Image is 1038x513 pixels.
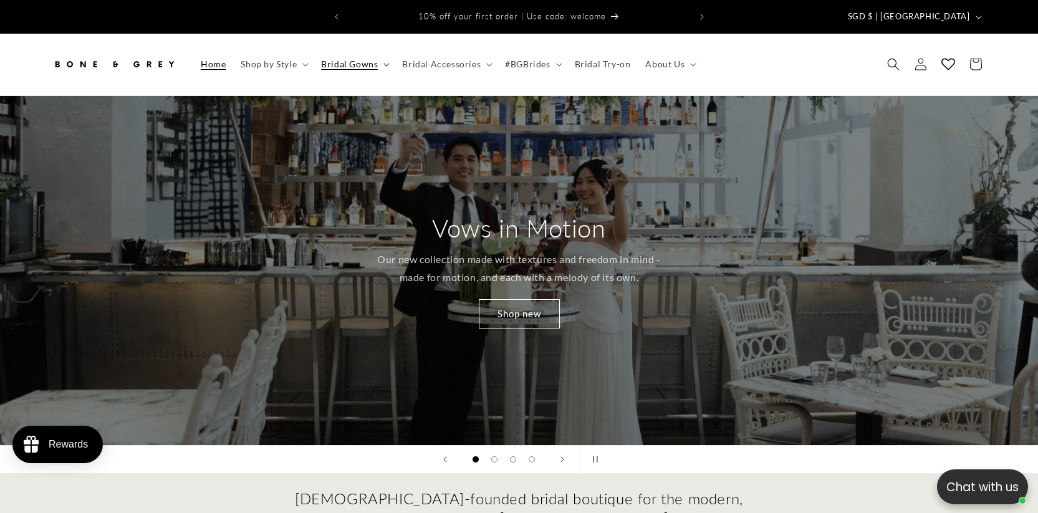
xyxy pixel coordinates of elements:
span: Bridal Try-on [575,59,631,70]
div: Rewards [49,439,88,450]
a: Home [193,51,233,77]
span: SGD $ | [GEOGRAPHIC_DATA] [848,11,970,23]
p: Chat with us [937,478,1028,496]
button: Load slide 1 of 4 [466,450,485,469]
span: 10% off your first order | Use code: welcome [418,11,606,21]
button: Load slide 2 of 4 [485,450,504,469]
span: Bridal Gowns [321,59,378,70]
p: Our new collection made with textures and freedom in mind - made for motion, and each with a melo... [371,251,667,287]
summary: Bridal Accessories [395,51,497,77]
button: Previous announcement [323,5,350,29]
summary: Bridal Gowns [314,51,395,77]
button: Next slide [549,446,576,473]
a: Bone and Grey Bridal [47,46,181,83]
button: Pause slideshow [580,446,607,473]
h2: Vows in Motion [432,212,605,244]
img: Bone and Grey Bridal [52,50,176,78]
button: SGD $ | [GEOGRAPHIC_DATA] [840,5,987,29]
summary: Search [880,50,907,78]
button: Previous slide [431,446,459,473]
span: Bridal Accessories [402,59,481,70]
button: Load slide 4 of 4 [522,450,541,469]
a: Bridal Try-on [567,51,638,77]
summary: About Us [638,51,701,77]
button: Open chatbox [937,469,1028,504]
span: #BGBrides [505,59,550,70]
a: Shop new [479,299,560,328]
button: Load slide 3 of 4 [504,450,522,469]
span: Home [201,59,226,70]
summary: Shop by Style [233,51,314,77]
summary: #BGBrides [497,51,567,77]
span: About Us [645,59,685,70]
span: Shop by Style [241,59,297,70]
button: Next announcement [688,5,716,29]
